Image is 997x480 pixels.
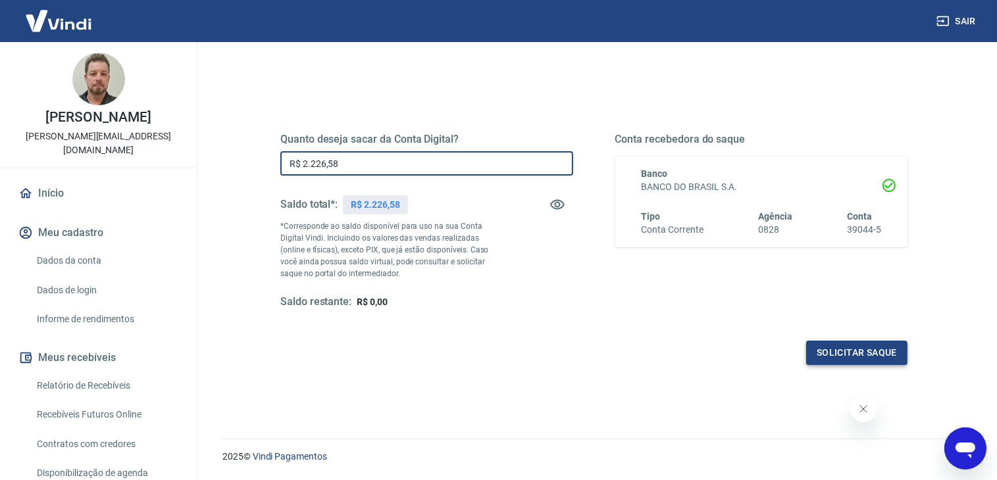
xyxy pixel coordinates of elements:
[280,295,351,309] h5: Saldo restante:
[280,220,499,279] p: *Corresponde ao saldo disponível para uso na sua Conta Digital Vindi. Incluindo os valores das ve...
[32,401,181,428] a: Recebíveis Futuros Online
[32,372,181,399] a: Relatório de Recebíveis
[222,450,965,464] p: 2025 ©
[806,341,908,365] button: Solicitar saque
[758,211,792,222] span: Agência
[642,180,882,194] h6: BANCO DO BRASIL S.A.
[72,53,125,105] img: 223a9f67-d98a-484c-8d27-a7b92921aa75.jpeg
[32,431,181,458] a: Contratos com credores
[32,277,181,304] a: Dados de login
[16,343,181,372] button: Meus recebíveis
[357,297,388,307] span: R$ 0,00
[32,247,181,274] a: Dados da conta
[758,223,792,237] h6: 0828
[642,223,703,237] h6: Conta Corrente
[16,179,181,208] a: Início
[32,306,181,333] a: Informe de rendimentos
[615,133,908,146] h5: Conta recebedora do saque
[11,130,186,157] p: [PERSON_NAME][EMAIL_ADDRESS][DOMAIN_NAME]
[847,211,872,222] span: Conta
[934,9,981,34] button: Sair
[16,218,181,247] button: Meu cadastro
[253,451,327,462] a: Vindi Pagamentos
[642,168,668,179] span: Banco
[944,427,986,469] iframe: Botão para abrir a janela de mensagens
[850,396,877,422] iframe: Fechar mensagem
[847,223,881,237] h6: 39044-5
[351,198,399,212] p: R$ 2.226,58
[45,110,151,124] p: [PERSON_NAME]
[280,198,338,211] h5: Saldo total*:
[8,9,111,20] span: Olá! Precisa de ajuda?
[280,133,573,146] h5: Quanto deseja sacar da Conta Digital?
[642,211,661,222] span: Tipo
[16,1,101,41] img: Vindi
